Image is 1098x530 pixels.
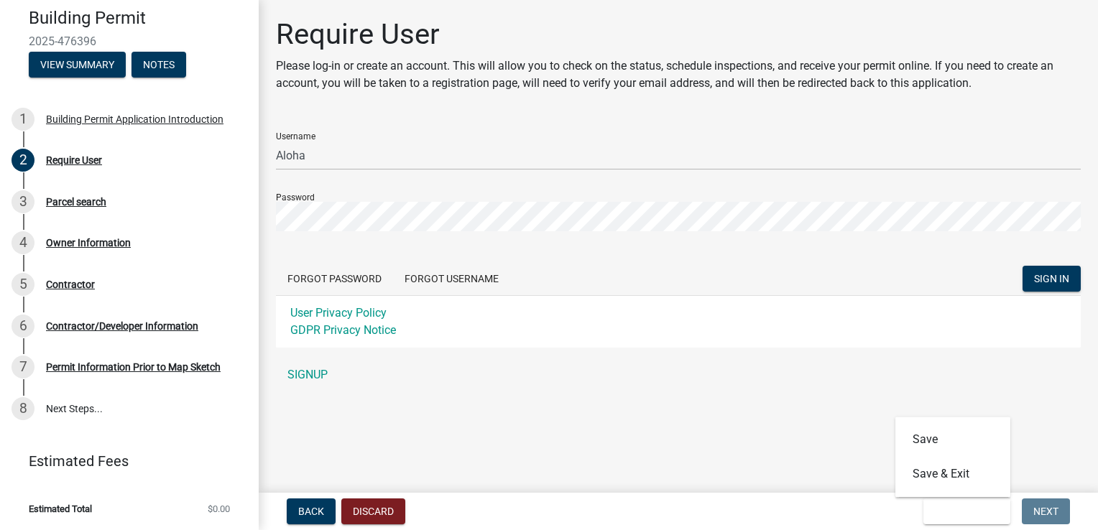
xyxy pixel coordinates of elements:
button: Back [287,498,336,524]
button: Notes [132,52,186,78]
span: $0.00 [208,504,230,513]
div: 4 [11,231,34,254]
div: 8 [11,397,34,420]
span: 2025-476396 [29,34,230,48]
button: Save & Exit [923,498,1010,524]
div: Contractor/Developer Information [46,321,198,331]
button: Next [1022,498,1070,524]
div: Building Permit Application Introduction [46,114,223,124]
button: Discard [341,498,405,524]
a: User Privacy Policy [290,306,387,320]
div: 2 [11,149,34,172]
a: GDPR Privacy Notice [290,323,396,337]
h4: Building Permit [29,8,247,29]
span: Back [298,506,324,517]
span: Save & Exit [935,506,990,517]
div: Require User [46,155,102,165]
div: 6 [11,315,34,338]
button: Forgot Username [393,266,510,292]
div: 3 [11,190,34,213]
div: Save & Exit [895,417,1010,497]
h1: Require User [276,17,1081,52]
button: SIGN IN [1023,266,1081,292]
div: Owner Information [46,238,131,248]
wm-modal-confirm: Summary [29,60,126,71]
button: View Summary [29,52,126,78]
button: Forgot Password [276,266,393,292]
a: Estimated Fees [11,447,236,475]
span: Estimated Total [29,504,92,513]
button: Save & Exit [895,457,1010,491]
a: SIGNUP [276,361,1081,389]
div: Contractor [46,279,95,289]
span: Next [1033,506,1058,517]
div: 7 [11,355,34,378]
div: Parcel search [46,197,106,207]
div: Permit Information Prior to Map Sketch [46,362,221,372]
p: Please log-in or create an account. This will allow you to check on the status, schedule inspecti... [276,57,1081,92]
button: Save [895,422,1010,457]
div: 1 [11,108,34,131]
span: SIGN IN [1034,273,1069,284]
div: 5 [11,273,34,296]
wm-modal-confirm: Notes [132,60,186,71]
